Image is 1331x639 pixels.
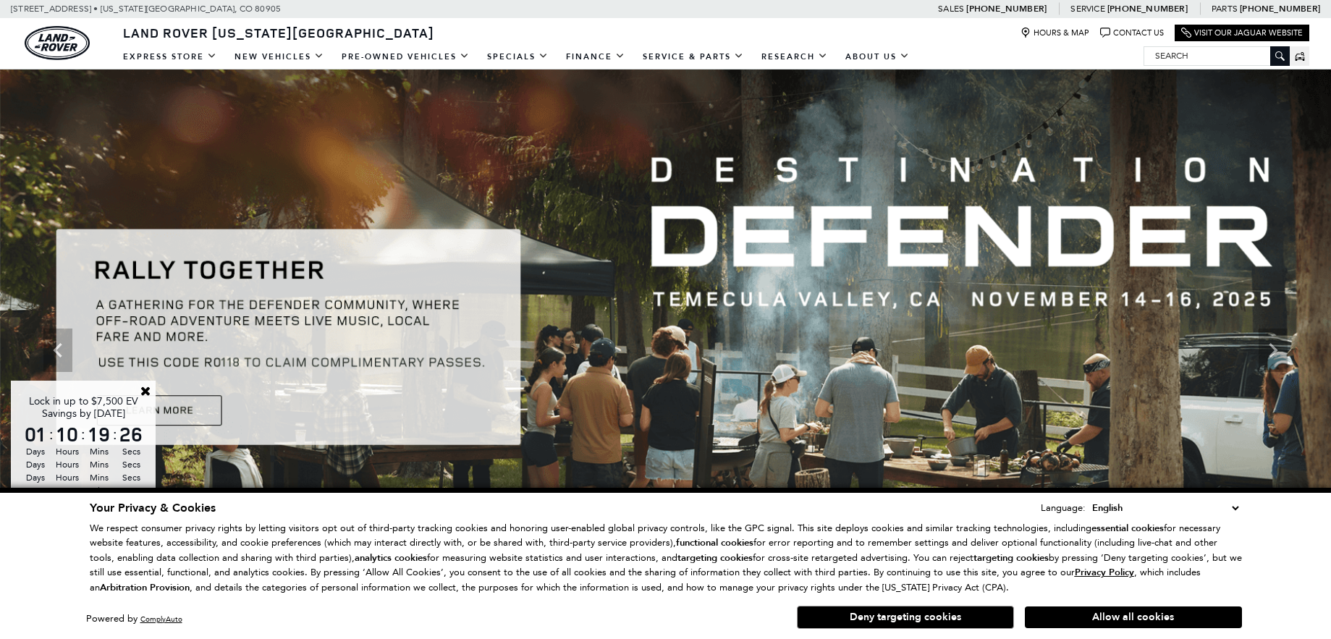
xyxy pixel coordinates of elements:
a: Privacy Policy [1075,567,1134,577]
a: [PHONE_NUMBER] [1240,3,1320,14]
a: Hours & Map [1021,27,1089,38]
a: [PHONE_NUMBER] [1107,3,1188,14]
span: Secs [117,484,145,497]
span: 26 [117,424,145,444]
span: Hours [54,458,81,471]
div: Powered by [86,614,182,624]
span: Mins [85,445,113,458]
span: Hours [54,484,81,497]
span: Mins [85,458,113,471]
a: [PHONE_NUMBER] [966,3,1047,14]
a: Pre-Owned Vehicles [333,44,478,69]
span: Parts [1212,4,1238,14]
span: Days [22,484,49,497]
span: Days [22,445,49,458]
nav: Main Navigation [114,44,918,69]
select: Language Select [1089,500,1242,516]
a: Research [753,44,837,69]
span: Days [22,471,49,484]
span: Mins [85,484,113,497]
span: 19 [85,424,113,444]
a: Visit Our Jaguar Website [1181,27,1303,38]
span: 10 [54,424,81,444]
a: Contact Us [1100,27,1164,38]
a: New Vehicles [226,44,333,69]
a: [STREET_ADDRESS] • [US_STATE][GEOGRAPHIC_DATA], CO 80905 [11,4,281,14]
span: Hours [54,445,81,458]
strong: Arbitration Provision [100,581,190,594]
span: Hours [54,471,81,484]
a: ComplyAuto [140,614,182,624]
span: 01 [22,424,49,444]
p: We respect consumer privacy rights by letting visitors opt out of third-party tracking cookies an... [90,521,1242,596]
span: Secs [117,458,145,471]
a: Land Rover [US_STATE][GEOGRAPHIC_DATA] [114,24,443,41]
span: : [113,423,117,445]
span: : [81,423,85,445]
span: Mins [85,471,113,484]
span: : [49,423,54,445]
span: Lock in up to $7,500 EV Savings by [DATE] [29,395,138,420]
strong: targeting cookies [973,551,1049,564]
div: Previous [43,329,72,372]
div: Next [1259,329,1288,372]
span: Service [1070,4,1104,14]
a: About Us [837,44,918,69]
a: EXPRESS STORE [114,44,226,69]
strong: targeting cookies [677,551,753,564]
input: Search [1144,47,1289,64]
span: Land Rover [US_STATE][GEOGRAPHIC_DATA] [123,24,434,41]
span: Secs [117,471,145,484]
button: Deny targeting cookies [797,606,1014,629]
a: land-rover [25,26,90,60]
a: Specials [478,44,557,69]
button: Allow all cookies [1025,606,1242,628]
span: Days [22,458,49,471]
strong: essential cookies [1091,522,1164,535]
u: Privacy Policy [1075,566,1134,579]
span: Sales [938,4,964,14]
img: Land Rover [25,26,90,60]
a: Finance [557,44,634,69]
strong: functional cookies [676,536,753,549]
span: Secs [117,445,145,458]
strong: analytics cookies [355,551,427,564]
a: Close [139,384,152,397]
span: Your Privacy & Cookies [90,500,216,516]
a: Service & Parts [634,44,753,69]
div: Language: [1041,503,1086,512]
